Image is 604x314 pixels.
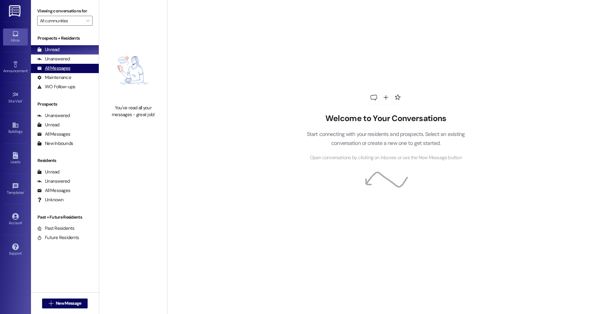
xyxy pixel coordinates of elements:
div: All Messages [37,187,70,194]
a: Leads [3,150,28,167]
div: Unread [37,169,59,175]
i:  [86,18,89,23]
div: All Messages [37,65,70,72]
div: Past + Future Residents [31,214,99,220]
a: Support [3,242,28,258]
div: Residents [31,157,99,164]
span: Open conversations by clicking on inboxes or use the New Message button [310,154,462,162]
div: Unread [37,122,59,128]
div: Past Residents [37,225,75,232]
div: WO Follow-ups [37,84,75,90]
div: Unanswered [37,112,70,119]
span: New Message [56,300,81,307]
button: New Message [42,299,88,308]
a: Inbox [3,28,28,45]
div: Unanswered [37,178,70,185]
p: Start connecting with your residents and prospects. Select an existing conversation or create a n... [297,130,474,147]
div: Future Residents [37,234,79,241]
a: Buildings [3,120,28,137]
input: All communities [40,16,83,26]
h2: Welcome to Your Conversations [297,114,474,124]
div: You've read all your messages - great job! [106,105,160,118]
img: empty-state [106,39,160,102]
div: Maintenance [37,74,71,81]
span: • [22,98,23,102]
a: Templates • [3,181,28,198]
div: Unknown [37,197,63,203]
div: Prospects [31,101,99,107]
img: ResiDesk Logo [9,5,22,17]
div: All Messages [37,131,70,137]
a: Site Visit • [3,89,28,106]
div: Unanswered [37,56,70,62]
div: Unread [37,46,59,53]
i:  [49,301,53,306]
a: Account [3,211,28,228]
span: • [24,190,25,194]
div: Prospects + Residents [31,35,99,41]
div: New Inbounds [37,140,73,147]
label: Viewing conversations for [37,6,93,16]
